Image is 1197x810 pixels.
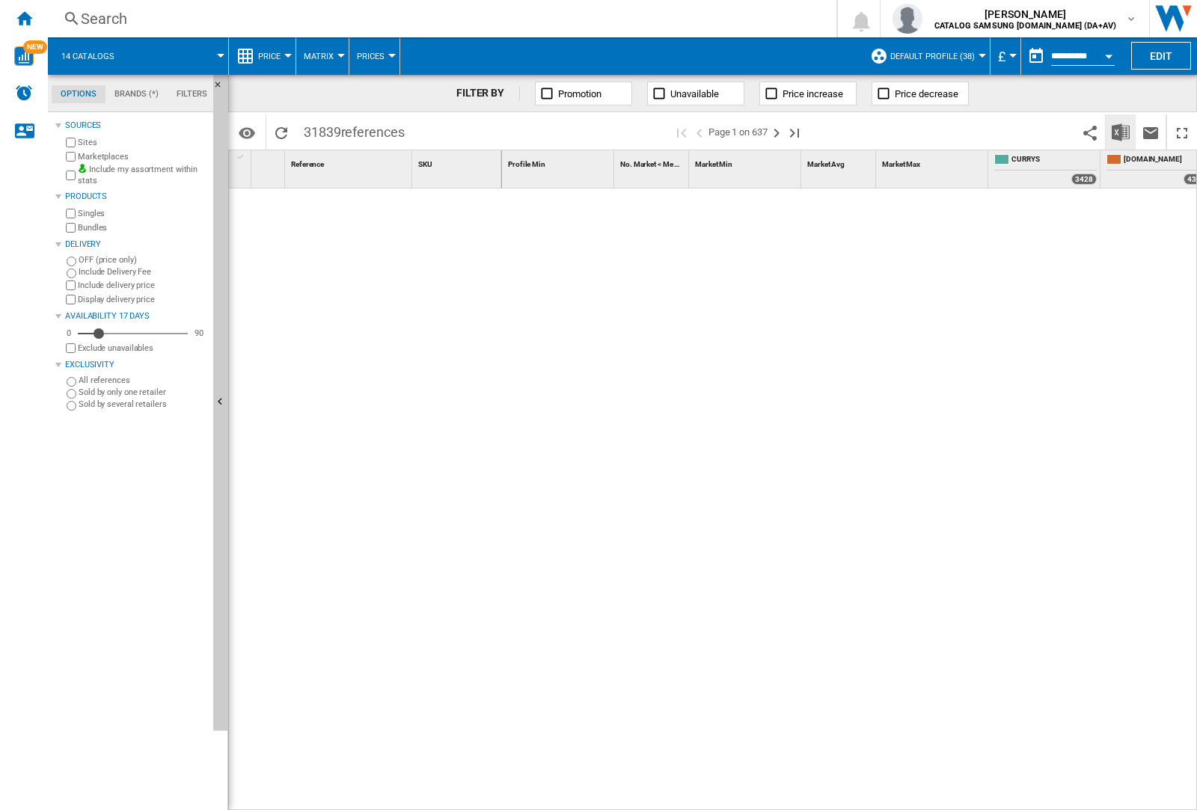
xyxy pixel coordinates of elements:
input: Include Delivery Fee [67,269,76,278]
div: Sort None [288,150,411,174]
md-tab-item: Options [52,85,105,103]
input: Bundles [66,223,76,233]
button: Hide [213,75,231,102]
div: Sort None [415,150,501,174]
button: Next page [768,114,786,150]
label: Singles [78,208,207,219]
button: Price increase [759,82,857,105]
img: excel-24x24.png [1112,123,1130,141]
div: Market Max Sort None [879,150,988,174]
input: Singles [66,209,76,218]
label: All references [79,375,207,386]
b: CATALOG SAMSUNG [DOMAIN_NAME] (DA+AV) [934,21,1116,31]
button: Options [232,119,262,146]
div: Exclusivity [65,359,207,371]
div: Default profile (38) [870,37,982,75]
div: Sort None [879,150,988,174]
div: Market Avg Sort None [804,150,875,174]
div: Sort None [804,150,875,174]
label: Sold by only one retailer [79,387,207,398]
span: 31839 [296,114,412,146]
img: wise-card.svg [14,46,34,66]
label: Marketplaces [78,151,207,162]
div: Sort None [254,150,284,174]
label: Display delivery price [78,294,207,305]
span: Price increase [783,88,843,99]
button: Default profile (38) [890,37,982,75]
span: references [341,124,405,140]
button: Prices [357,37,392,75]
div: No. Market < Me Sort None [617,150,688,174]
div: Sort None [617,150,688,174]
span: [PERSON_NAME] [934,7,1116,22]
div: Sources [65,120,207,132]
md-tab-item: Filters [168,85,216,103]
button: Edit [1131,42,1191,70]
div: Availability 17 Days [65,310,207,322]
div: FILTER BY [456,86,520,101]
img: alerts-logo.svg [15,84,33,102]
label: Include Delivery Fee [79,266,207,277]
span: 14 catalogs [61,52,114,61]
input: Include delivery price [66,280,76,290]
button: First page [673,114,691,150]
button: Send this report by email [1136,114,1166,150]
div: 0 [63,328,75,339]
button: £ [998,37,1013,75]
button: Price [258,37,288,75]
span: Price [258,52,281,61]
button: Price decrease [872,82,969,105]
div: Market Min Sort None [692,150,800,174]
input: Sites [66,138,76,147]
md-slider: Availability [78,326,188,341]
span: Profile Min [508,160,545,168]
span: Market Min [695,160,732,168]
span: Market Avg [807,160,845,168]
label: Bundles [78,222,207,233]
span: Market Max [882,160,920,168]
input: Display delivery price [66,343,76,353]
input: Display delivery price [66,295,76,304]
div: CURRYS 3428 offers sold by CURRYS [991,150,1100,188]
span: Promotion [558,88,601,99]
button: 14 catalogs [61,37,129,75]
label: OFF (price only) [79,254,207,266]
span: Prices [357,52,385,61]
span: SKU [418,160,432,168]
button: Hide [213,75,228,731]
label: Sold by several retailers [79,399,207,410]
button: Reload [266,114,296,150]
button: md-calendar [1021,41,1051,71]
button: Maximize [1167,114,1197,150]
button: Share this bookmark with others [1075,114,1105,150]
span: Price decrease [895,88,958,99]
div: Price [236,37,288,75]
div: 14 catalogs [55,37,221,75]
div: Sort None [505,150,613,174]
div: Delivery [65,239,207,251]
div: Products [65,191,207,203]
div: 3428 offers sold by CURRYS [1071,174,1097,185]
div: Matrix [304,37,341,75]
input: Sold by only one retailer [67,389,76,399]
input: OFF (price only) [67,257,76,266]
input: All references [67,377,76,387]
button: Download in Excel [1106,114,1136,150]
span: £ [998,49,1005,64]
label: Exclude unavailables [78,343,207,354]
span: Unavailable [670,88,719,99]
label: Sites [78,137,207,148]
button: Last page [786,114,803,150]
span: Page 1 on 637 [708,114,768,150]
div: 90 [191,328,207,339]
button: >Previous page [691,114,708,150]
div: Sort None [692,150,800,174]
span: CURRYS [1011,154,1097,167]
span: Reference [291,160,324,168]
label: Include my assortment within stats [78,164,207,187]
label: Include delivery price [78,280,207,291]
div: Profile Min Sort None [505,150,613,174]
button: Promotion [535,82,632,105]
